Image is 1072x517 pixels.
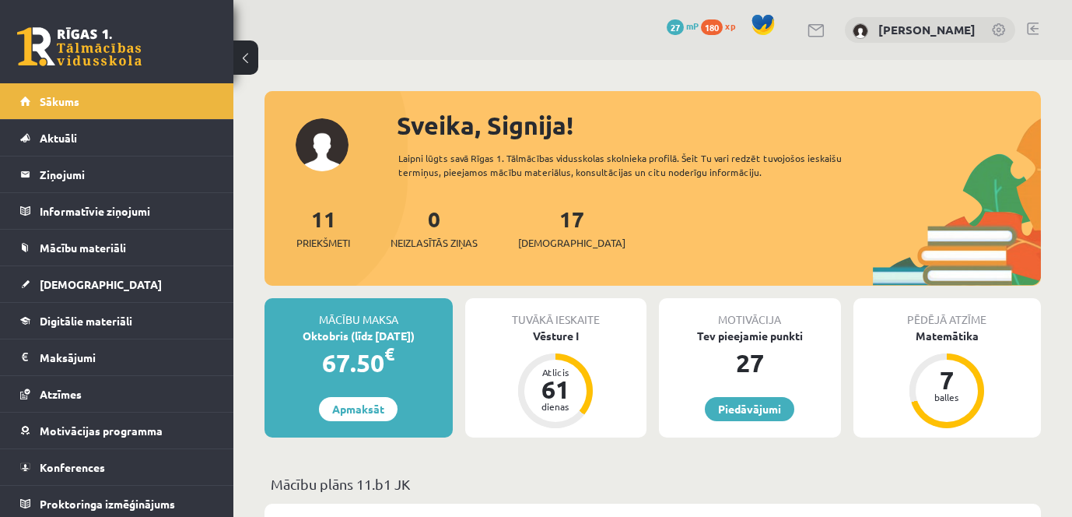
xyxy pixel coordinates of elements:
a: Matemātika 7 balles [853,328,1042,431]
div: 27 [659,344,841,382]
a: Informatīvie ziņojumi [20,193,214,229]
a: Vēsture I Atlicis 61 dienas [465,328,647,431]
a: 27 mP [667,19,699,32]
div: Vēsture I [465,328,647,344]
a: [PERSON_NAME] [878,22,976,37]
a: [DEMOGRAPHIC_DATA] [20,266,214,302]
a: Sākums [20,83,214,119]
span: Atzīmes [40,387,82,401]
a: 180 xp [701,19,743,32]
span: Priekšmeti [296,235,350,251]
a: 17[DEMOGRAPHIC_DATA] [518,205,625,251]
a: 11Priekšmeti [296,205,350,251]
a: Mācību materiāli [20,230,214,266]
span: mP [686,19,699,32]
span: 180 [701,19,723,35]
a: Piedāvājumi [705,397,794,421]
span: Digitālie materiāli [40,314,132,328]
span: Motivācijas programma [40,424,163,438]
a: Konferences [20,449,214,485]
a: Digitālie materiāli [20,303,214,339]
a: Ziņojumi [20,157,214,192]
div: 7 [923,368,970,392]
span: Neizlasītās ziņas [391,235,478,251]
div: Oktobris (līdz [DATE]) [264,328,453,344]
legend: Ziņojumi [40,157,214,192]
span: [DEMOGRAPHIC_DATA] [40,277,162,291]
a: Aktuāli [20,120,214,156]
a: Rīgas 1. Tālmācības vidusskola [17,27,142,66]
div: Pēdējā atzīme [853,298,1042,328]
span: Aktuāli [40,131,77,145]
a: Motivācijas programma [20,413,214,448]
div: Tuvākā ieskaite [465,298,647,328]
span: 27 [667,19,684,35]
div: Mācību maksa [264,298,453,328]
span: Konferences [40,460,105,474]
span: xp [725,19,735,32]
a: Apmaksāt [319,397,398,421]
a: 0Neizlasītās ziņas [391,205,478,251]
span: Mācību materiāli [40,241,126,255]
div: Tev pieejamie punkti [659,328,841,344]
img: Signija Fazekaša [853,23,868,39]
div: 61 [532,377,579,402]
span: € [384,343,394,365]
div: Atlicis [532,368,579,377]
legend: Maksājumi [40,339,214,375]
span: Sākums [40,94,79,108]
div: balles [923,392,970,402]
div: Laipni lūgts savā Rīgas 1. Tālmācības vidusskolas skolnieka profilā. Šeit Tu vari redzēt tuvojošo... [398,151,864,179]
div: dienas [532,402,579,411]
div: Matemātika [853,328,1042,344]
a: Atzīmes [20,376,214,412]
div: 67.50 [264,344,453,382]
a: Maksājumi [20,339,214,375]
div: Motivācija [659,298,841,328]
p: Mācību plāns 11.b1 JK [271,473,1035,494]
legend: Informatīvie ziņojumi [40,193,214,229]
div: Sveika, Signija! [397,107,1041,144]
span: [DEMOGRAPHIC_DATA] [518,235,625,251]
span: Proktoringa izmēģinājums [40,497,175,511]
